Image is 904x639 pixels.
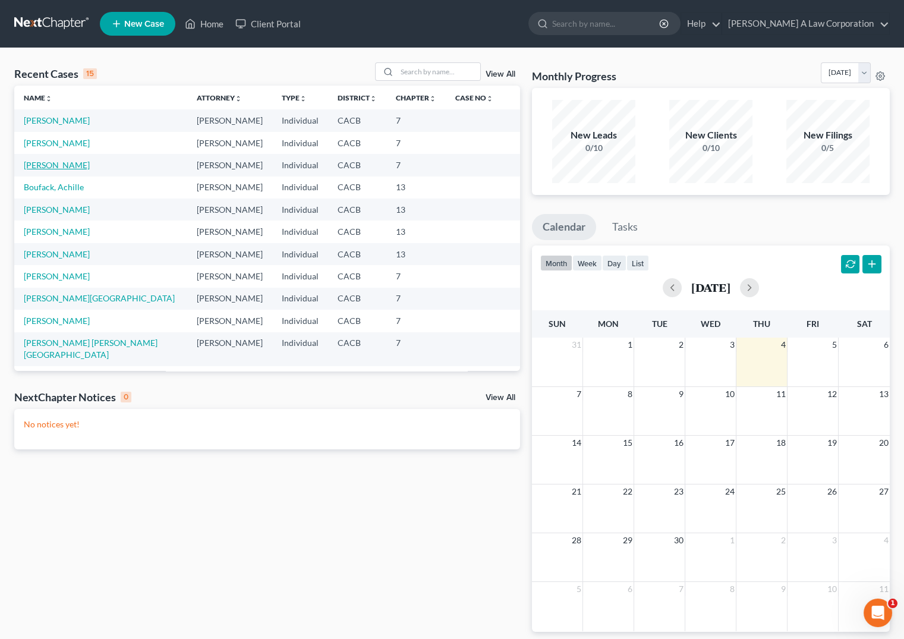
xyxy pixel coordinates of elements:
td: 7 [386,288,446,310]
span: 11 [775,387,787,401]
td: Individual [272,132,328,154]
td: Individual [272,154,328,176]
span: 13 [878,387,890,401]
p: No notices yet! [24,418,511,430]
span: Tue [652,319,667,329]
a: [PERSON_NAME] [24,138,90,148]
div: New Clients [669,128,752,142]
td: 7 [386,132,446,154]
a: [PERSON_NAME] [PERSON_NAME][GEOGRAPHIC_DATA] [24,338,158,360]
a: [PERSON_NAME] [24,204,90,215]
td: [PERSON_NAME] [187,221,272,243]
span: 22 [622,484,634,499]
a: Tasks [601,214,648,240]
span: Wed [701,319,720,329]
span: 1 [729,533,736,547]
a: [PERSON_NAME] [24,160,90,170]
span: Thu [753,319,770,329]
td: Individual [272,243,328,265]
td: Individual [272,265,328,287]
span: Sat [856,319,871,329]
td: [PERSON_NAME] [187,154,272,176]
td: Individual [272,221,328,243]
div: 0/5 [786,142,870,154]
span: 9 [780,582,787,596]
a: Districtunfold_more [338,93,377,102]
span: 7 [575,387,582,401]
span: 4 [780,338,787,352]
a: Chapterunfold_more [396,93,436,102]
td: CACB [328,243,386,265]
button: month [540,255,572,271]
a: [PERSON_NAME][GEOGRAPHIC_DATA] [24,293,175,303]
span: 31 [571,338,582,352]
input: Search by name... [552,12,661,34]
span: 20 [878,436,890,450]
td: CACB [328,366,386,388]
td: CACB [328,199,386,221]
i: unfold_more [45,95,52,102]
a: Attorneyunfold_more [197,93,242,102]
td: CACB [328,177,386,199]
span: 11 [878,582,890,596]
td: 7 [386,310,446,332]
span: Sun [549,319,566,329]
a: Typeunfold_more [282,93,307,102]
span: 10 [724,387,736,401]
span: 16 [673,436,685,450]
td: Individual [272,288,328,310]
i: unfold_more [370,95,377,102]
td: 13 [386,243,446,265]
span: New Case [124,20,164,29]
div: 0/10 [669,142,752,154]
span: 19 [826,436,838,450]
a: Nameunfold_more [24,93,52,102]
td: [PERSON_NAME] [187,265,272,287]
a: [PERSON_NAME] [24,115,90,125]
a: [PERSON_NAME] [24,316,90,326]
div: Recent Cases [14,67,97,81]
span: 29 [622,533,634,547]
span: 27 [878,484,890,499]
div: New Leads [552,128,635,142]
span: 5 [831,338,838,352]
div: 15 [83,68,97,79]
span: 2 [678,338,685,352]
i: unfold_more [429,95,436,102]
span: 23 [673,484,685,499]
a: Help [681,13,721,34]
a: Home [179,13,229,34]
span: 9 [678,387,685,401]
span: 8 [626,387,634,401]
td: Individual [272,310,328,332]
span: 30 [673,533,685,547]
td: [PERSON_NAME] [187,132,272,154]
span: 3 [729,338,736,352]
td: CACB [328,154,386,176]
span: 14 [571,436,582,450]
span: 6 [883,338,890,352]
span: 17 [724,436,736,450]
td: [PERSON_NAME] [187,288,272,310]
span: 5 [575,582,582,596]
a: [PERSON_NAME] [24,249,90,259]
a: [PERSON_NAME] [24,226,90,237]
td: Individual [272,109,328,131]
td: 7 [386,366,446,388]
span: Fri [807,319,819,329]
a: Calendar [532,214,596,240]
td: 7 [386,154,446,176]
td: [PERSON_NAME] [187,199,272,221]
td: 7 [386,332,446,366]
td: 7 [386,265,446,287]
div: NextChapter Notices [14,390,131,404]
td: [PERSON_NAME] [187,366,272,388]
a: Case Nounfold_more [455,93,493,102]
div: 0/10 [552,142,635,154]
td: 13 [386,177,446,199]
td: CACB [328,109,386,131]
input: Search by name... [397,63,480,80]
td: CACB [328,310,386,332]
td: [PERSON_NAME] [187,310,272,332]
span: 2 [780,533,787,547]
